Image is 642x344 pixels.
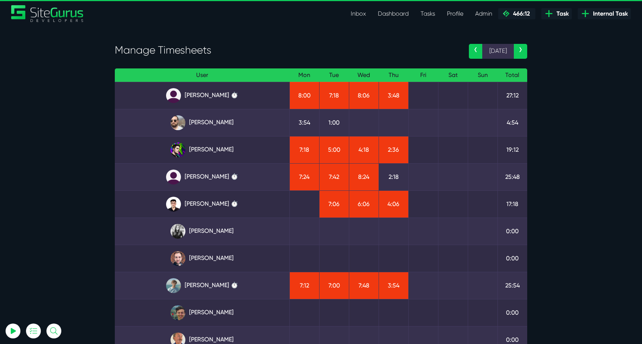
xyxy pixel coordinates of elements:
td: 0:00 [497,299,527,326]
a: Dashboard [372,6,415,21]
th: Tue [319,68,349,82]
span: Task [554,9,569,18]
td: 5:00 [319,136,349,163]
td: 25:48 [497,163,527,190]
td: 25:54 [497,272,527,299]
th: Total [497,68,527,82]
th: Wed [349,68,379,82]
a: 466:12 [498,8,535,19]
td: 4:54 [497,109,527,136]
td: 7:24 [289,163,319,190]
img: rxuxidhawjjb44sgel4e.png [171,142,185,157]
a: [PERSON_NAME] ⏱️ [121,197,283,212]
td: 4:06 [379,190,408,218]
th: Fri [408,68,438,82]
td: 2:18 [379,163,408,190]
img: rgqpcqpgtbr9fmz9rxmm.jpg [171,224,185,239]
td: 27:12 [497,82,527,109]
th: Sun [468,68,497,82]
td: 7:06 [319,190,349,218]
td: 2:36 [379,136,408,163]
img: default_qrqg0b.png [166,170,181,184]
a: Tasks [415,6,441,21]
td: 0:00 [497,218,527,245]
a: SiteGurus [11,5,84,22]
a: [PERSON_NAME] ⏱️ [121,278,283,293]
img: tkl4csrki1nqjgf0pb1z.png [166,278,181,293]
td: 1:00 [319,109,349,136]
a: [PERSON_NAME] [121,224,283,239]
td: 7:12 [289,272,319,299]
img: xv1kmavyemxtguplm5ir.png [166,197,181,212]
a: › [514,44,527,59]
span: [DATE] [482,44,514,59]
td: 7:48 [349,272,379,299]
img: default_qrqg0b.png [166,88,181,103]
span: Internal Task [590,9,628,18]
th: Mon [289,68,319,82]
h3: Manage Timesheets [115,44,458,57]
span: 466:12 [510,10,530,17]
a: Inbox [345,6,372,21]
img: ublsy46zpoyz6muduycb.jpg [171,115,185,130]
th: User [115,68,289,82]
td: 7:18 [319,82,349,109]
a: Task [541,8,572,19]
td: 8:06 [349,82,379,109]
a: [PERSON_NAME] [121,251,283,266]
a: [PERSON_NAME] ⏱️ [121,170,283,184]
a: [PERSON_NAME] [121,115,283,130]
a: Internal Task [578,8,631,19]
img: esb8jb8dmrsykbqurfoz.jpg [171,305,185,320]
th: Thu [379,68,408,82]
img: tfogtqcjwjterk6idyiu.jpg [171,251,185,266]
td: 4:18 [349,136,379,163]
td: 3:54 [289,109,319,136]
td: 6:06 [349,190,379,218]
td: 8:24 [349,163,379,190]
td: 19:12 [497,136,527,163]
a: [PERSON_NAME] [121,305,283,320]
img: Sitegurus Logo [11,5,84,22]
td: 3:54 [379,272,408,299]
a: [PERSON_NAME] [121,142,283,157]
a: [PERSON_NAME] ⏱️ [121,88,283,103]
th: Sat [438,68,468,82]
a: ‹ [469,44,482,59]
td: 17:18 [497,190,527,218]
td: 7:00 [319,272,349,299]
td: 8:00 [289,82,319,109]
a: Profile [441,6,469,21]
a: Admin [469,6,498,21]
td: 3:48 [379,82,408,109]
td: 7:42 [319,163,349,190]
td: 7:18 [289,136,319,163]
td: 0:00 [497,245,527,272]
